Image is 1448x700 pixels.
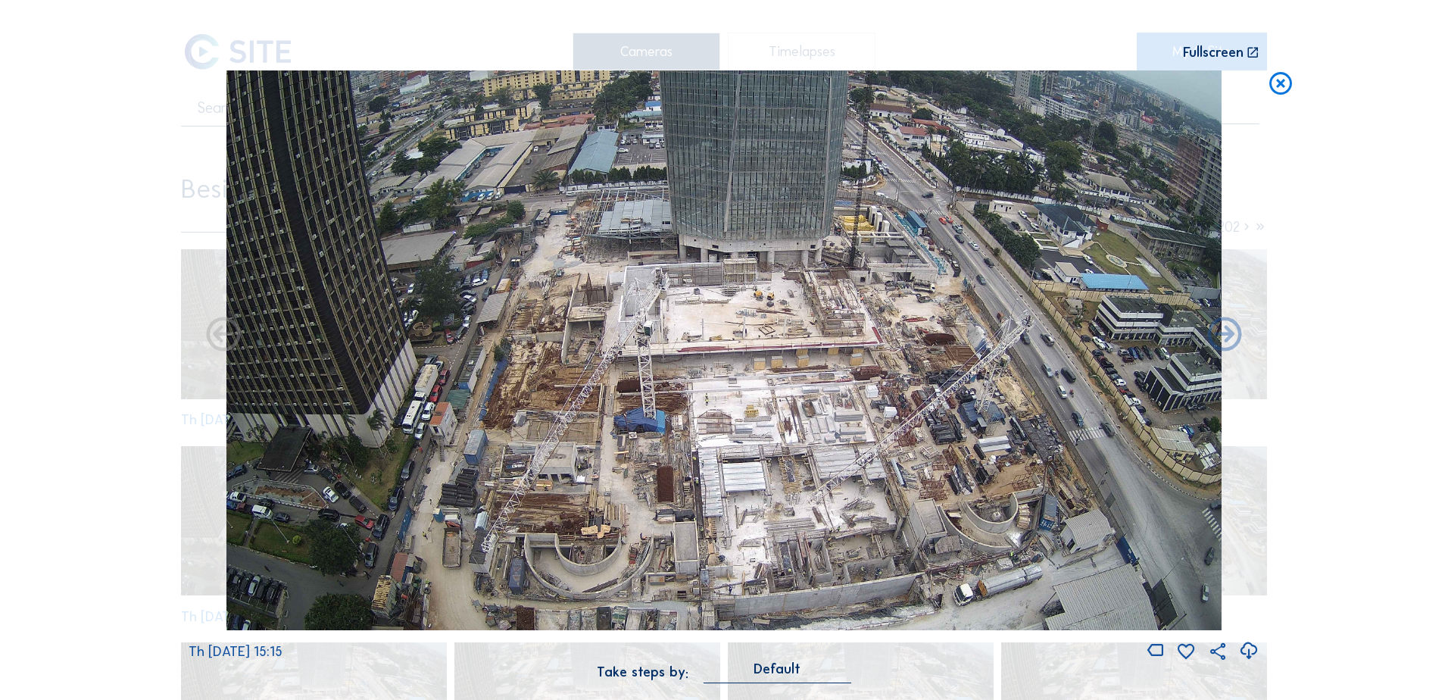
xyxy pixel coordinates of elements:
div: Fullscreen [1183,45,1244,60]
i: Back [1204,315,1245,356]
span: Th [DATE] 15:15 [189,643,282,660]
i: Forward [203,315,244,356]
div: Default [704,662,851,683]
img: Image [226,70,1222,630]
div: Default [754,662,800,676]
div: Take steps by: [597,665,688,679]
